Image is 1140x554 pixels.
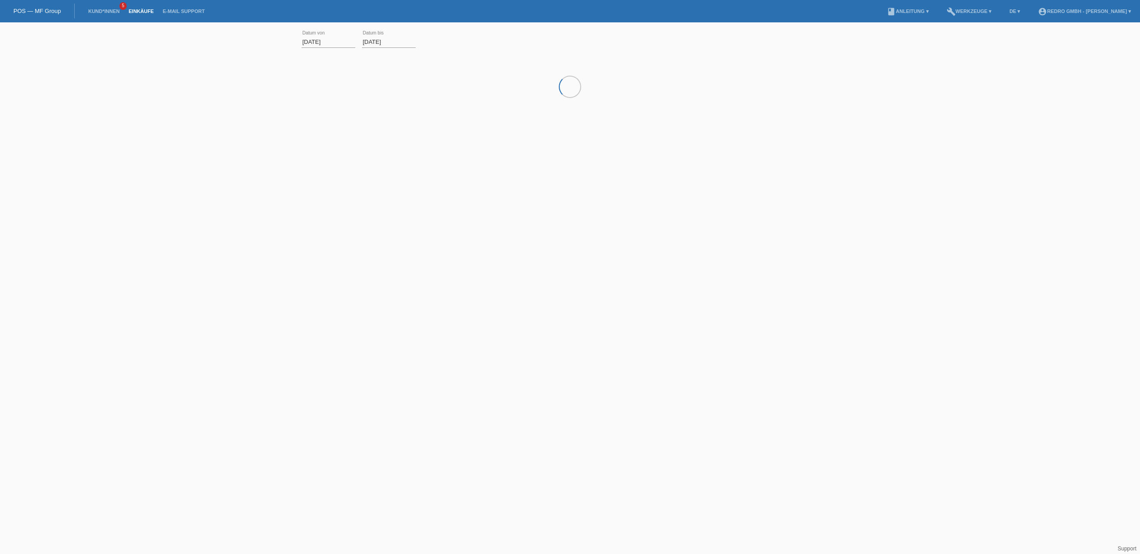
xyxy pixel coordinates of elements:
[84,9,124,14] a: Kund*innen
[887,7,896,16] i: book
[947,7,956,16] i: build
[124,9,158,14] a: Einkäufe
[1038,7,1047,16] i: account_circle
[119,2,127,10] span: 5
[882,9,933,14] a: bookAnleitung ▾
[13,8,61,14] a: POS — MF Group
[1118,545,1136,552] a: Support
[158,9,209,14] a: E-Mail Support
[1005,9,1025,14] a: DE ▾
[1034,9,1136,14] a: account_circleRedro GmbH - [PERSON_NAME] ▾
[942,9,996,14] a: buildWerkzeuge ▾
